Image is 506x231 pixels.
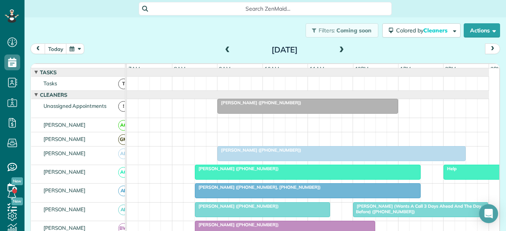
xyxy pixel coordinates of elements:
[396,27,450,34] span: Colored by
[42,103,108,109] span: Unassigned Appointments
[45,43,67,54] button: today
[42,136,87,142] span: [PERSON_NAME]
[217,100,302,105] span: [PERSON_NAME] ([PHONE_NUMBER])
[194,222,279,227] span: [PERSON_NAME] ([PHONE_NUMBER])
[118,148,129,159] span: AB
[118,186,129,196] span: AF
[353,66,370,72] span: 12pm
[118,79,129,89] span: T
[42,80,59,86] span: Tasks
[42,122,87,128] span: [PERSON_NAME]
[319,27,335,34] span: Filters:
[118,134,129,145] span: GM
[30,43,45,54] button: prev
[235,45,334,54] h2: [DATE]
[217,66,232,72] span: 9am
[172,66,187,72] span: 8am
[336,27,372,34] span: Coming soon
[42,206,87,212] span: [PERSON_NAME]
[444,66,457,72] span: 2pm
[423,27,449,34] span: Cleaners
[42,169,87,175] span: [PERSON_NAME]
[194,184,321,190] span: [PERSON_NAME] ([PHONE_NUMBER], [PHONE_NUMBER])
[42,225,87,231] span: [PERSON_NAME]
[194,203,279,209] span: [PERSON_NAME] ([PHONE_NUMBER])
[308,66,326,72] span: 11am
[398,66,412,72] span: 1pm
[382,23,461,38] button: Colored byCleaners
[118,101,129,112] span: !
[42,150,87,156] span: [PERSON_NAME]
[485,43,500,54] button: next
[263,66,281,72] span: 10am
[118,167,129,178] span: AC
[38,69,58,75] span: Tasks
[42,187,87,193] span: [PERSON_NAME]
[38,92,69,98] span: Cleaners
[353,203,481,214] span: [PERSON_NAME] (Wants A Call 3 Days Ahead And The Day Before) ([PHONE_NUMBER])
[443,166,457,171] span: Help
[489,66,503,72] span: 3pm
[118,120,129,131] span: AC
[217,147,302,153] span: [PERSON_NAME] ([PHONE_NUMBER])
[479,204,498,223] div: Open Intercom Messenger
[127,66,142,72] span: 7am
[118,205,129,215] span: AF
[11,177,23,185] span: New
[464,23,500,38] button: Actions
[194,166,279,171] span: [PERSON_NAME] ([PHONE_NUMBER])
